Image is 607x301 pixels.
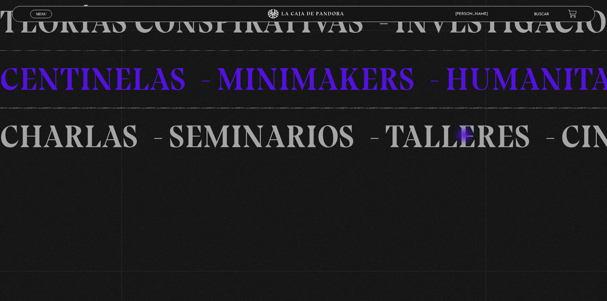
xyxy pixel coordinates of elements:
li: CENTINELAS [15,50,231,108]
a: Buscar [534,12,549,16]
li: SEMINARIOS [159,108,376,165]
a: View your shopping cart [568,10,577,18]
span: [PERSON_NAME] [452,12,494,16]
li: MINIMAKERS [231,50,460,108]
span: Menu [36,12,47,16]
li: TALLERES [376,108,552,165]
span: Cerrar [34,18,49,22]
